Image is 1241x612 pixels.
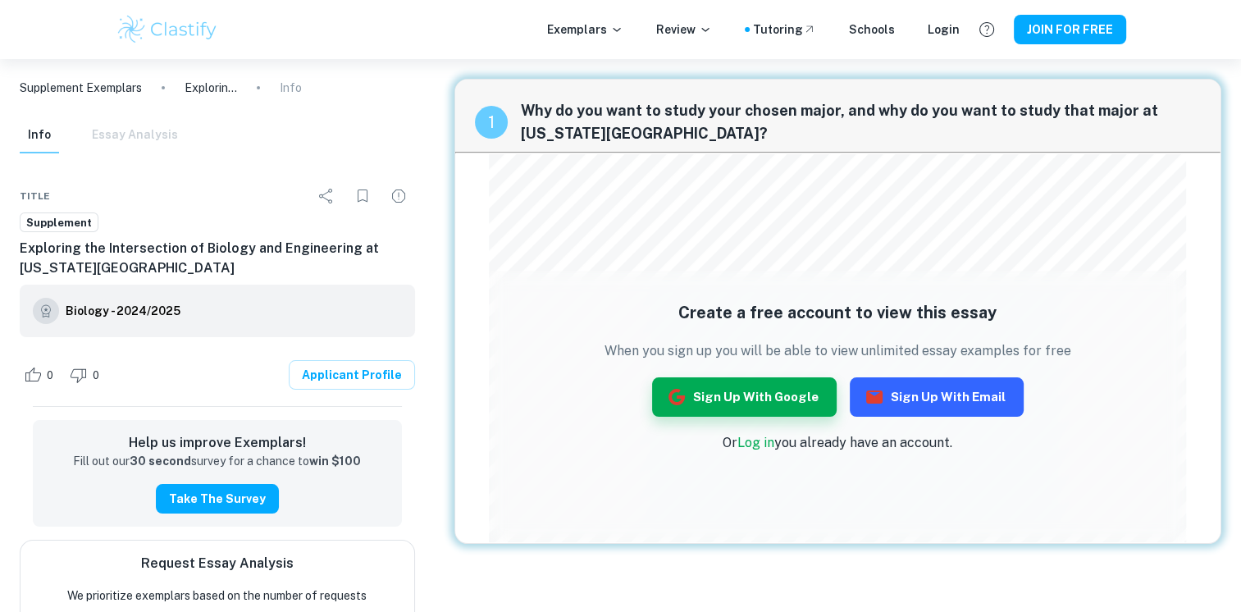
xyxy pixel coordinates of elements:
div: Share [310,180,343,212]
p: Exemplars [547,21,623,39]
a: Supplement [20,212,98,233]
span: 0 [38,368,62,384]
a: Tutoring [753,21,816,39]
span: 0 [84,368,108,384]
div: Like [20,362,62,388]
h5: Create a free account to view this essay [605,300,1071,325]
p: Or you already have an account. [605,433,1071,453]
button: Info [20,117,59,153]
div: Bookmark [346,180,379,212]
img: Clastify logo [116,13,220,46]
button: Sign up with Google [652,377,837,417]
h6: Exploring the Intersection of Biology and Engineering at [US_STATE][GEOGRAPHIC_DATA] [20,239,415,278]
button: Help and Feedback [973,16,1001,43]
p: Exploring the Intersection of Biology and Engineering at [US_STATE][GEOGRAPHIC_DATA] [185,79,237,97]
a: Login [928,21,960,39]
strong: 30 second [130,454,191,468]
span: Why do you want to study your chosen major, and why do you want to study that major at [US_STATE]... [521,99,1201,145]
button: Take the Survey [156,484,279,514]
a: Biology - 2024/2025 [66,298,180,324]
h6: Biology - 2024/2025 [66,302,180,320]
button: JOIN FOR FREE [1014,15,1126,44]
span: Title [20,189,50,203]
strong: win $100 [309,454,361,468]
span: Supplement [21,215,98,231]
div: Report issue [382,180,415,212]
div: Dislike [66,362,108,388]
p: We prioritize exemplars based on the number of requests [67,587,367,605]
h6: Help us improve Exemplars! [46,433,389,453]
p: Review [656,21,712,39]
a: Log in [737,435,774,450]
button: Sign up with Email [850,377,1024,417]
a: Supplement Exemplars [20,79,142,97]
h6: Request Essay Analysis [141,554,294,573]
p: Info [280,79,302,97]
div: recipe [475,106,508,139]
p: Fill out our survey for a chance to [73,453,361,471]
p: When you sign up you will be able to view unlimited essay examples for free [605,341,1071,361]
a: Schools [849,21,895,39]
a: Applicant Profile [289,360,415,390]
